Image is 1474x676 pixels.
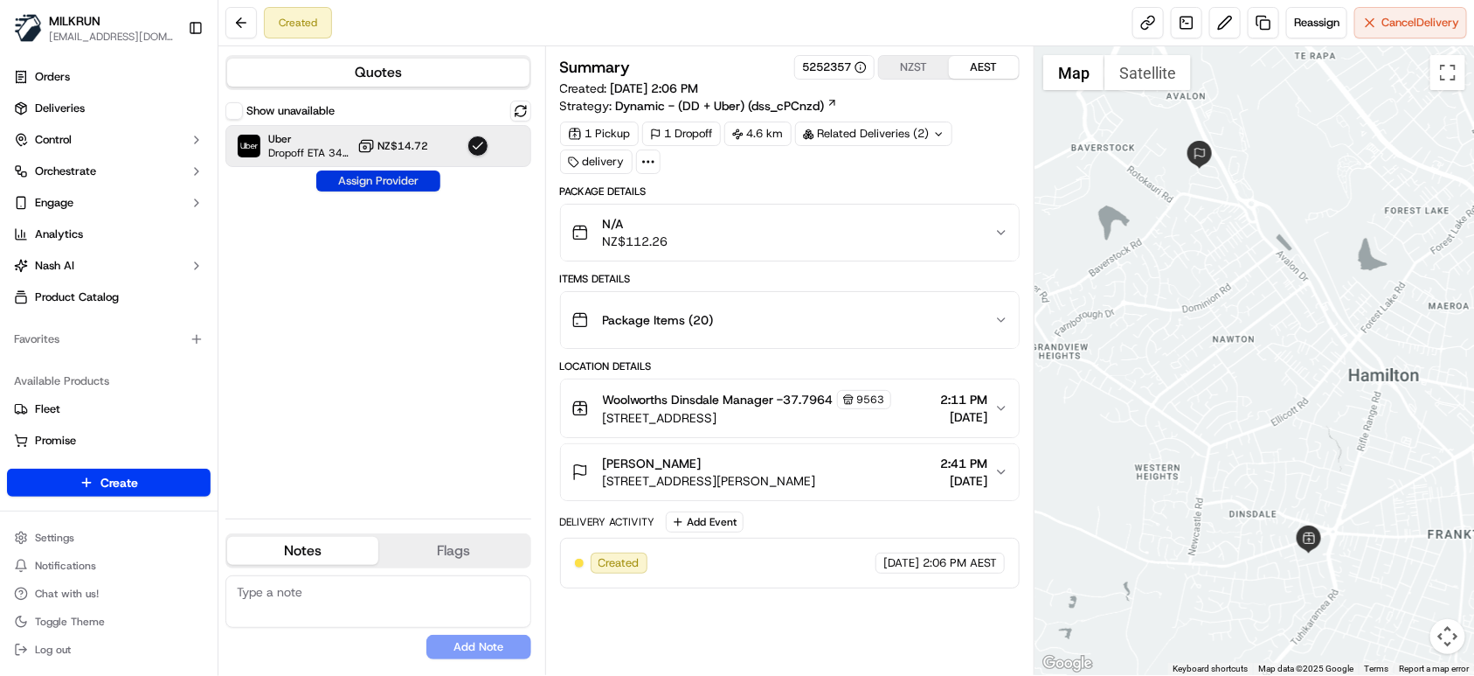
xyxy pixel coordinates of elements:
[35,226,83,242] span: Analytics
[1354,7,1467,38] button: CancelDelivery
[35,559,96,573] span: Notifications
[611,80,699,96] span: [DATE] 2:06 PM
[7,554,211,578] button: Notifications
[227,537,378,565] button: Notes
[642,122,721,146] div: 1 Dropoff
[35,101,85,116] span: Deliveries
[1430,55,1465,90] button: Toggle fullscreen view
[49,12,100,30] button: MILKRUN
[35,531,74,545] span: Settings
[560,59,631,75] h3: Summary
[857,393,885,407] span: 9563
[616,97,825,115] span: Dynamic - (DD + Uber) (dss_cPCnzd)
[7,157,211,185] button: Orchestrate
[1104,55,1191,90] button: Show satellite imagery
[7,469,211,497] button: Create
[1430,619,1465,654] button: Map camera controls
[1173,663,1248,675] button: Keyboard shortcuts
[561,444,1019,500] button: [PERSON_NAME][STREET_ADDRESS][PERSON_NAME]2:41 PM[DATE]
[268,146,350,160] span: Dropoff ETA 34 minutes
[100,474,138,491] span: Create
[923,555,997,571] span: 2:06 PM AEST
[560,122,639,146] div: 1 Pickup
[35,587,99,601] span: Chat with us!
[7,220,211,248] a: Analytics
[227,59,529,87] button: Quotes
[35,615,105,629] span: Toggle Theme
[603,455,702,472] span: [PERSON_NAME]
[603,311,714,329] span: Package Items ( 20 )
[268,132,350,146] span: Uber
[7,126,211,154] button: Control
[357,137,429,155] button: NZ$14.72
[1039,652,1097,675] a: Open this area in Google Maps (opens a new window)
[7,638,211,662] button: Log out
[7,283,211,311] a: Product Catalog
[1294,15,1339,31] span: Reassign
[7,526,211,550] button: Settings
[35,195,73,211] span: Engage
[560,150,633,174] div: delivery
[940,391,987,408] span: 2:11 PM
[35,258,74,274] span: Nash AI
[14,401,204,417] a: Fleet
[1039,652,1097,675] img: Google
[940,472,987,490] span: [DATE]
[603,391,834,408] span: Woolworths Dinsdale Manager -37.7964
[560,272,1020,286] div: Items Details
[378,537,529,565] button: Flags
[940,455,987,472] span: 2:41 PM
[1381,15,1459,31] span: Cancel Delivery
[949,56,1019,79] button: AEST
[561,380,1019,437] button: Woolworths Dinsdale Manager -37.79649563[STREET_ADDRESS]2:11 PM[DATE]
[7,427,211,455] button: Promise
[1399,664,1469,673] a: Report a map error
[1286,7,1347,38] button: Reassign
[603,472,816,490] span: [STREET_ADDRESS][PERSON_NAME]
[238,135,260,157] img: Uber
[802,59,867,75] button: 5252357
[7,395,211,423] button: Fleet
[35,289,119,305] span: Product Catalog
[603,215,668,233] span: N/A
[7,610,211,634] button: Toggle Theme
[378,139,429,153] span: NZ$14.72
[316,171,440,192] button: Assign Provider
[795,122,952,146] div: Related Deliveries (2)
[1043,55,1104,90] button: Show street map
[560,80,699,97] span: Created:
[940,408,987,426] span: [DATE]
[724,122,792,146] div: 4.6 km
[7,7,181,49] button: MILKRUNMILKRUN[EMAIL_ADDRESS][DOMAIN_NAME]
[35,69,70,85] span: Orders
[7,582,211,606] button: Chat with us!
[879,56,949,79] button: NZST
[35,132,72,148] span: Control
[603,233,668,250] span: NZ$112.26
[616,97,838,115] a: Dynamic - (DD + Uber) (dss_cPCnzd)
[35,164,96,179] span: Orchestrate
[246,103,335,119] label: Show unavailable
[560,359,1020,373] div: Location Details
[560,97,838,115] div: Strategy:
[561,205,1019,261] button: N/ANZ$112.26
[666,512,744,533] button: Add Event
[35,433,76,449] span: Promise
[7,325,211,353] div: Favorites
[603,409,891,427] span: [STREET_ADDRESS]
[883,555,919,571] span: [DATE]
[35,643,71,657] span: Log out
[7,63,211,91] a: Orders
[1364,664,1388,673] a: Terms (opens in new tab)
[7,94,211,122] a: Deliveries
[35,401,60,417] span: Fleet
[1258,664,1353,673] span: Map data ©2025 Google
[7,189,211,217] button: Engage
[599,555,640,571] span: Created
[49,30,174,44] button: [EMAIL_ADDRESS][DOMAIN_NAME]
[14,14,42,42] img: MILKRUN
[561,292,1019,348] button: Package Items (20)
